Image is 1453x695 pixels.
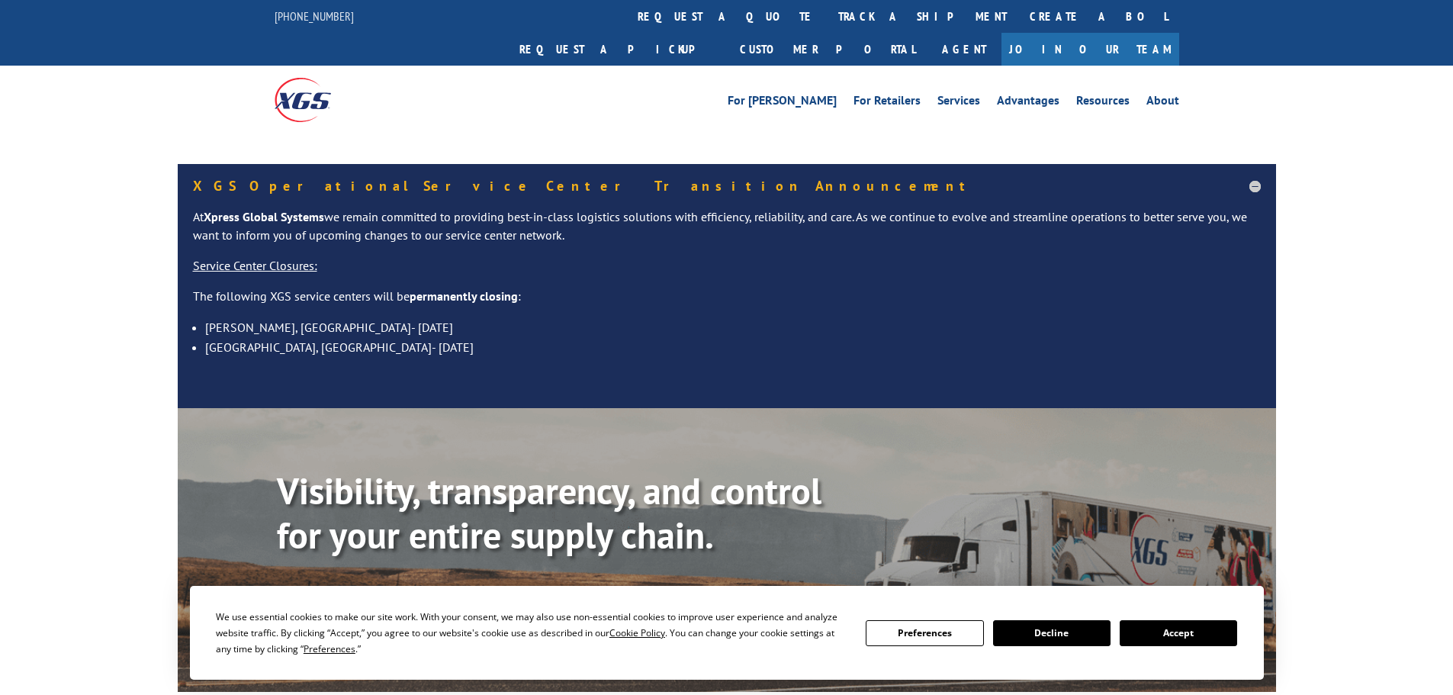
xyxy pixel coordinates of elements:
[927,33,1001,66] a: Agent
[866,620,983,646] button: Preferences
[728,95,837,111] a: For [PERSON_NAME]
[1076,95,1130,111] a: Resources
[853,95,921,111] a: For Retailers
[1146,95,1179,111] a: About
[304,642,355,655] span: Preferences
[728,33,927,66] a: Customer Portal
[216,609,847,657] div: We use essential cookies to make our site work. With your consent, we may also use non-essential ...
[193,208,1261,257] p: At we remain committed to providing best-in-class logistics solutions with efficiency, reliabilit...
[508,33,728,66] a: Request a pickup
[410,288,518,304] strong: permanently closing
[1001,33,1179,66] a: Join Our Team
[190,586,1264,680] div: Cookie Consent Prompt
[193,179,1261,193] h5: XGS Operational Service Center Transition Announcement
[993,620,1111,646] button: Decline
[205,337,1261,357] li: [GEOGRAPHIC_DATA], [GEOGRAPHIC_DATA]- [DATE]
[997,95,1059,111] a: Advantages
[275,8,354,24] a: [PHONE_NUMBER]
[205,317,1261,337] li: [PERSON_NAME], [GEOGRAPHIC_DATA]- [DATE]
[1120,620,1237,646] button: Accept
[277,467,821,558] b: Visibility, transparency, and control for your entire supply chain.
[193,258,317,273] u: Service Center Closures:
[937,95,980,111] a: Services
[193,288,1261,318] p: The following XGS service centers will be :
[609,626,665,639] span: Cookie Policy
[204,209,324,224] strong: Xpress Global Systems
